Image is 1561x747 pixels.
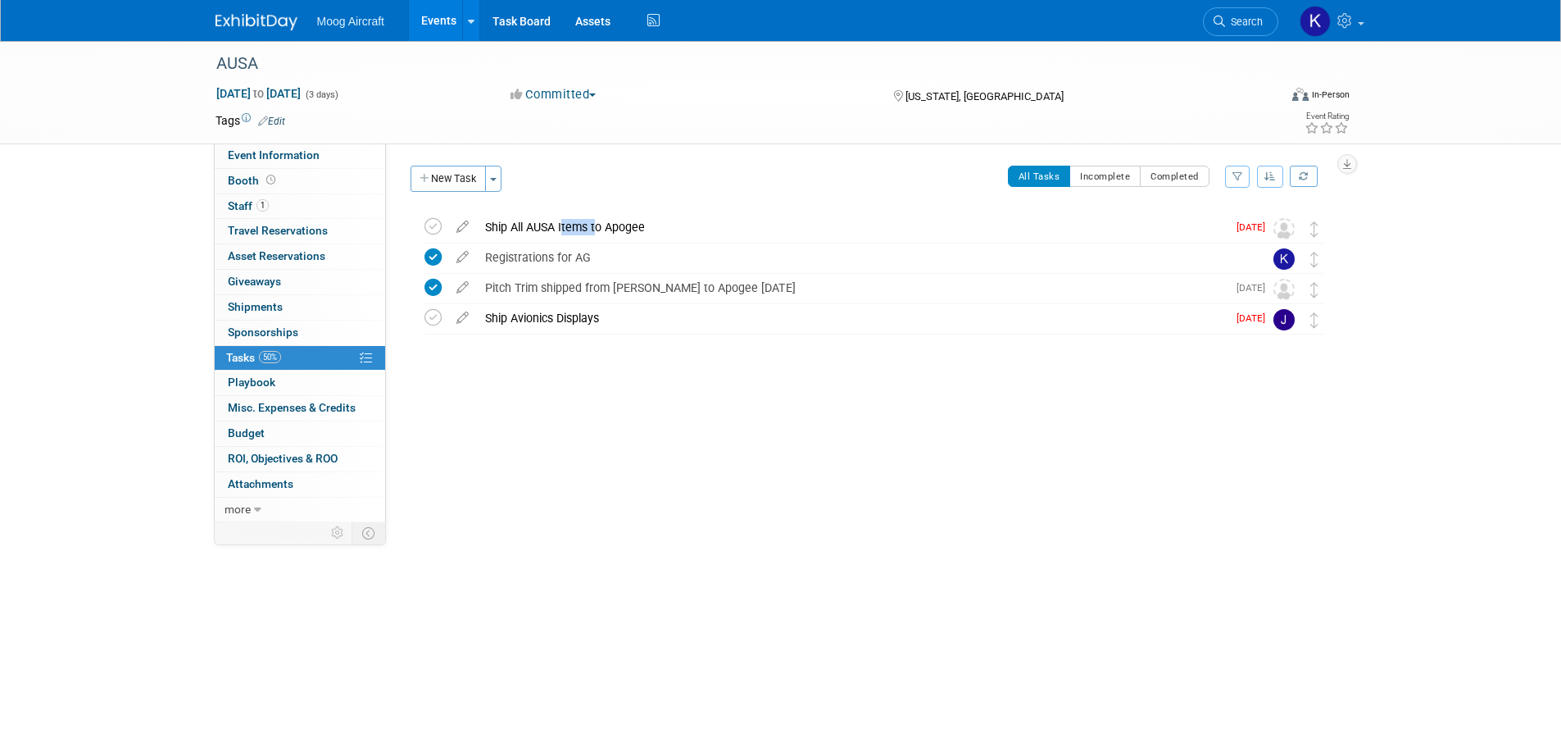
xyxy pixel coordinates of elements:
[215,498,385,522] a: more
[477,244,1241,271] div: Registrations for AG
[1310,252,1318,267] i: Move task
[216,112,285,129] td: Tags
[226,351,281,364] span: Tasks
[1311,89,1350,101] div: In-Person
[1310,312,1318,328] i: Move task
[1140,166,1209,187] button: Completed
[228,174,279,187] span: Booth
[216,14,297,30] img: ExhibitDay
[352,522,385,544] td: Toggle Event Tabs
[1225,16,1263,28] span: Search
[215,346,385,371] a: Tasks50%
[228,224,328,237] span: Travel Reservations
[225,503,251,516] span: more
[215,396,385,421] a: Misc. Expenses & Credits
[324,522,352,544] td: Personalize Event Tab Strip
[216,86,302,101] span: [DATE] [DATE]
[905,90,1064,102] span: [US_STATE], [GEOGRAPHIC_DATA]
[477,274,1227,302] div: Pitch Trim shipped from [PERSON_NAME] to Apogee [DATE]
[1273,218,1295,239] img: Unassigned
[215,143,385,168] a: Event Information
[1237,282,1273,294] span: [DATE]
[215,321,385,345] a: Sponsorships
[1290,166,1318,187] a: Refresh
[228,376,275,389] span: Playbook
[256,199,269,212] span: 1
[1305,112,1349,121] div: Event Rating
[259,351,281,363] span: 50%
[228,300,283,313] span: Shipments
[258,116,285,127] a: Edit
[1203,7,1278,36] a: Search
[215,270,385,294] a: Giveaways
[1310,282,1318,298] i: Move task
[1237,312,1273,324] span: [DATE]
[477,213,1227,241] div: Ship All AUSA Items to Apogee
[215,472,385,497] a: Attachments
[215,219,385,244] a: Travel Reservations
[448,220,477,235] a: edit
[228,452,338,465] span: ROI, Objectives & ROO
[1292,88,1309,101] img: Format-Inperson.png
[228,326,298,339] span: Sponsorships
[228,426,265,440] span: Budget
[228,199,269,212] span: Staff
[215,447,385,471] a: ROI, Objectives & ROO
[1310,221,1318,237] i: Move task
[1273,309,1295,330] img: Josh Maday
[448,280,477,295] a: edit
[215,244,385,269] a: Asset Reservations
[215,421,385,446] a: Budget
[505,86,602,103] button: Committed
[1182,85,1350,110] div: Event Format
[477,304,1227,332] div: Ship Avionics Displays
[304,89,338,100] span: (3 days)
[1069,166,1141,187] button: Incomplete
[228,401,356,414] span: Misc. Expenses & Credits
[215,371,385,395] a: Playbook
[228,275,281,288] span: Giveaways
[251,87,266,100] span: to
[228,249,325,262] span: Asset Reservations
[411,166,486,192] button: New Task
[1300,6,1331,37] img: Kelsey Blackley
[1237,221,1273,233] span: [DATE]
[1273,248,1295,270] img: Kelsey Blackley
[228,148,320,162] span: Event Information
[228,477,293,490] span: Attachments
[215,169,385,194] a: Booth
[211,49,1254,79] div: AUSA
[215,295,385,320] a: Shipments
[1008,166,1071,187] button: All Tasks
[263,174,279,186] span: Booth not reserved yet
[448,311,477,326] a: edit
[317,15,384,28] span: Moog Aircraft
[215,194,385,219] a: Staff1
[448,250,477,265] a: edit
[1273,279,1295,300] img: Unassigned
